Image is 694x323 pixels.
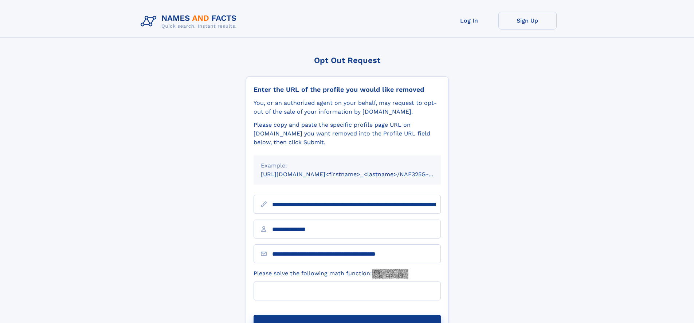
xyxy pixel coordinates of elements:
[440,12,498,29] a: Log In
[261,161,434,170] div: Example:
[254,99,441,116] div: You, or an authorized agent on your behalf, may request to opt-out of the sale of your informatio...
[498,12,557,29] a: Sign Up
[246,56,448,65] div: Opt Out Request
[261,171,455,178] small: [URL][DOMAIN_NAME]<firstname>_<lastname>/NAF325G-xxxxxxxx
[254,269,408,279] label: Please solve the following math function:
[254,86,441,94] div: Enter the URL of the profile you would like removed
[254,121,441,147] div: Please copy and paste the specific profile page URL on [DOMAIN_NAME] you want removed into the Pr...
[138,12,243,31] img: Logo Names and Facts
